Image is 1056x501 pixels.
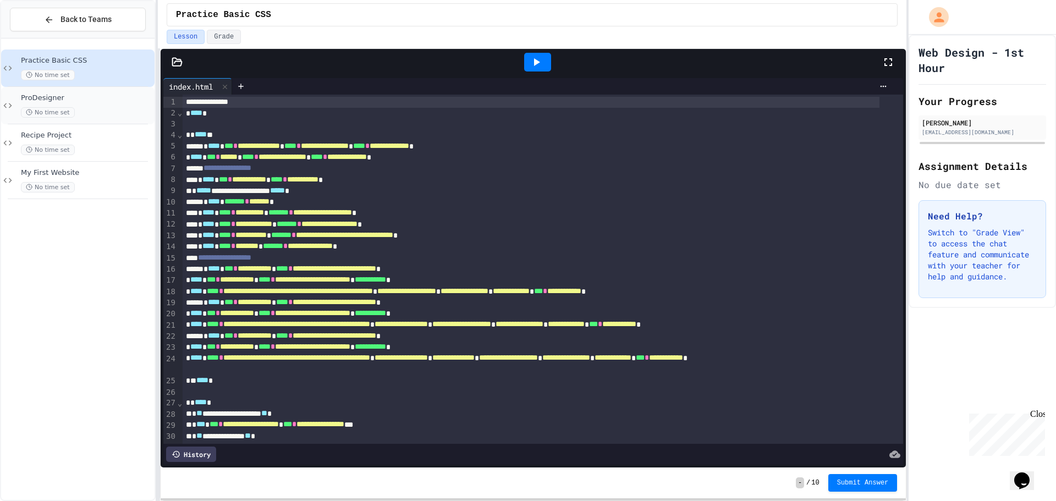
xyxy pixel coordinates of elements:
[163,387,177,398] div: 26
[163,287,177,298] div: 18
[811,478,819,487] span: 10
[163,253,177,264] div: 15
[21,131,152,140] span: Recipe Project
[21,168,152,178] span: My First Website
[163,130,177,141] div: 4
[163,354,177,376] div: 24
[163,420,177,431] div: 29
[806,478,810,487] span: /
[163,241,177,252] div: 14
[163,409,177,420] div: 28
[163,431,177,442] div: 30
[163,141,177,152] div: 5
[163,264,177,275] div: 16
[163,119,177,130] div: 3
[919,178,1046,191] div: No due date set
[177,108,183,117] span: Fold line
[828,474,898,492] button: Submit Answer
[1010,457,1045,490] iframe: chat widget
[163,197,177,208] div: 10
[167,30,205,44] button: Lesson
[163,97,177,108] div: 1
[163,174,177,185] div: 8
[163,376,177,387] div: 25
[965,409,1045,456] iframe: chat widget
[163,78,232,95] div: index.html
[163,443,177,454] div: 31
[922,128,1043,136] div: [EMAIL_ADDRESS][DOMAIN_NAME]
[163,298,177,309] div: 19
[166,447,216,462] div: History
[176,8,271,21] span: Practice Basic CSS
[919,158,1046,174] h2: Assignment Details
[163,309,177,320] div: 20
[928,210,1037,223] h3: Need Help?
[163,331,177,342] div: 22
[21,107,75,118] span: No time set
[928,227,1037,282] p: Switch to "Grade View" to access the chat feature and communicate with your teacher for help and ...
[4,4,76,70] div: Chat with us now!Close
[21,145,75,155] span: No time set
[163,152,177,163] div: 6
[163,342,177,353] div: 23
[163,398,177,409] div: 27
[163,185,177,196] div: 9
[177,130,183,139] span: Fold line
[21,93,152,103] span: ProDesigner
[163,208,177,219] div: 11
[207,30,241,44] button: Grade
[177,443,183,452] span: Fold line
[163,320,177,331] div: 21
[919,93,1046,109] h2: Your Progress
[61,14,112,25] span: Back to Teams
[163,230,177,241] div: 13
[21,56,152,65] span: Practice Basic CSS
[163,163,177,174] div: 7
[917,4,952,30] div: My Account
[163,219,177,230] div: 12
[163,81,218,92] div: index.html
[21,70,75,80] span: No time set
[796,477,804,488] span: -
[163,275,177,286] div: 17
[919,45,1046,75] h1: Web Design - 1st Hour
[837,478,889,487] span: Submit Answer
[177,399,183,408] span: Fold line
[163,108,177,119] div: 2
[922,118,1043,128] div: [PERSON_NAME]
[10,8,146,31] button: Back to Teams
[21,182,75,192] span: No time set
